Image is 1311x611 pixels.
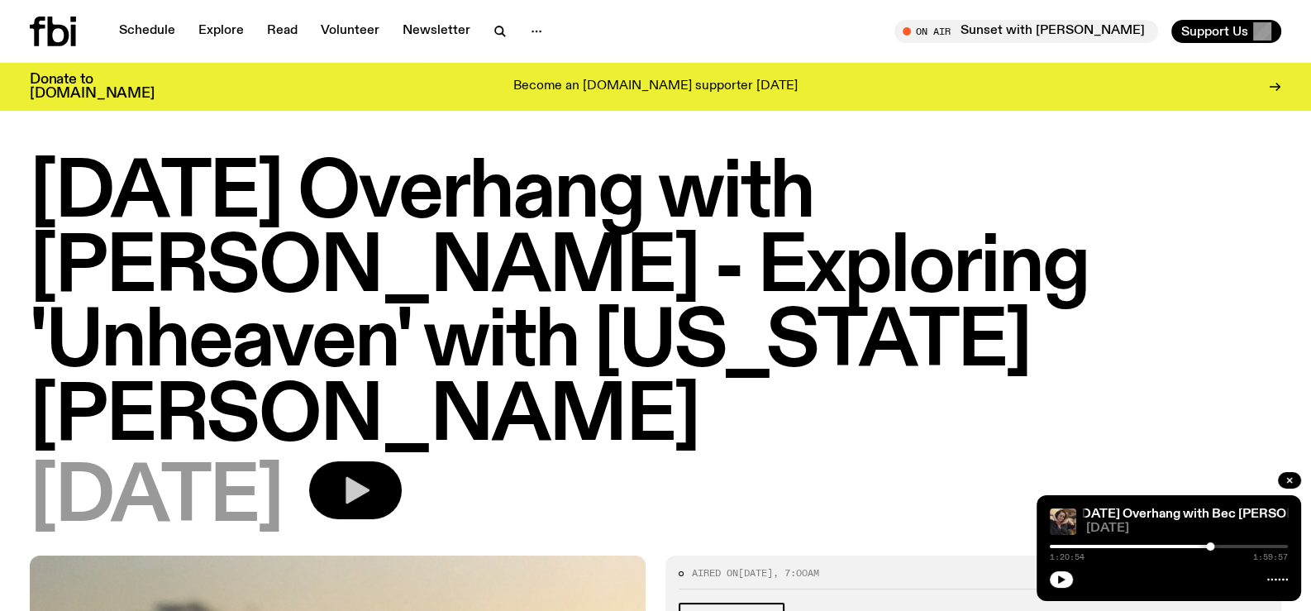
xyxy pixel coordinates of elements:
[513,79,798,94] p: Become an [DOMAIN_NAME] supporter [DATE]
[894,20,1158,43] button: On AirSunset with [PERSON_NAME]
[1050,553,1085,561] span: 1:20:54
[109,20,185,43] a: Schedule
[692,566,738,580] span: Aired on
[30,461,283,536] span: [DATE]
[311,20,389,43] a: Volunteer
[1253,553,1288,561] span: 1:59:57
[257,20,307,43] a: Read
[913,25,1150,37] span: Tune in live
[30,157,1281,455] h1: [DATE] Overhang with [PERSON_NAME] - Exploring 'Unheaven' with [US_STATE][PERSON_NAME]
[30,73,155,101] h3: Donate to [DOMAIN_NAME]
[1086,523,1288,535] span: [DATE]
[1181,24,1248,39] span: Support Us
[188,20,254,43] a: Explore
[738,566,773,580] span: [DATE]
[1171,20,1281,43] button: Support Us
[773,566,819,580] span: , 7:00am
[393,20,480,43] a: Newsletter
